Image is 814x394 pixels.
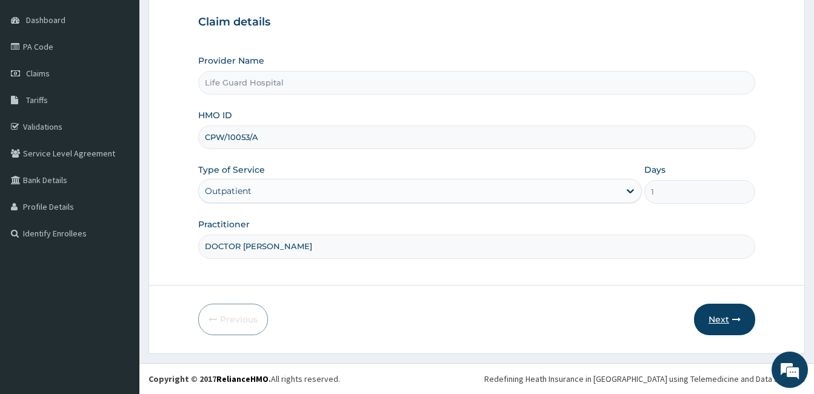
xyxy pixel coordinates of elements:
[198,304,268,335] button: Previous
[198,55,264,67] label: Provider Name
[484,373,805,385] div: Redefining Heath Insurance in [GEOGRAPHIC_DATA] using Telemedicine and Data Science!
[644,164,666,176] label: Days
[26,68,50,79] span: Claims
[198,109,232,121] label: HMO ID
[63,68,204,84] div: Chat with us now
[139,363,814,394] footer: All rights reserved.
[198,164,265,176] label: Type of Service
[198,235,755,258] input: Enter Name
[26,95,48,105] span: Tariffs
[26,15,65,25] span: Dashboard
[198,218,250,230] label: Practitioner
[70,119,167,242] span: We're online!
[205,185,252,197] div: Outpatient
[6,264,231,307] textarea: Type your message and hit 'Enter'
[198,16,755,29] h3: Claim details
[694,304,755,335] button: Next
[198,125,755,149] input: Enter HMO ID
[22,61,49,91] img: d_794563401_company_1708531726252_794563401
[148,373,271,384] strong: Copyright © 2017 .
[199,6,228,35] div: Minimize live chat window
[216,373,269,384] a: RelianceHMO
